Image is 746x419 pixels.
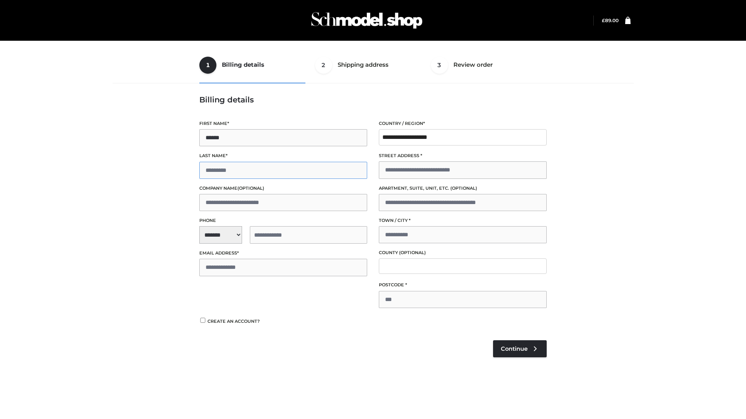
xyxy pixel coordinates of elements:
a: £89.00 [602,17,619,23]
label: Country / Region [379,120,547,127]
span: (optional) [237,185,264,191]
label: Apartment, suite, unit, etc. [379,185,547,192]
label: Street address [379,152,547,159]
bdi: 89.00 [602,17,619,23]
label: First name [199,120,367,127]
span: (optional) [399,250,426,255]
img: Schmodel Admin 964 [309,5,425,36]
label: Phone [199,217,367,224]
label: Postcode [379,281,547,289]
label: Town / City [379,217,547,224]
h3: Billing details [199,95,547,104]
span: Continue [501,345,528,352]
a: Continue [493,340,547,357]
label: Email address [199,249,367,257]
label: Company name [199,185,367,192]
span: Create an account? [207,319,260,324]
label: Last name [199,152,367,159]
span: £ [602,17,605,23]
span: (optional) [450,185,477,191]
input: Create an account? [199,318,206,323]
label: County [379,249,547,256]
